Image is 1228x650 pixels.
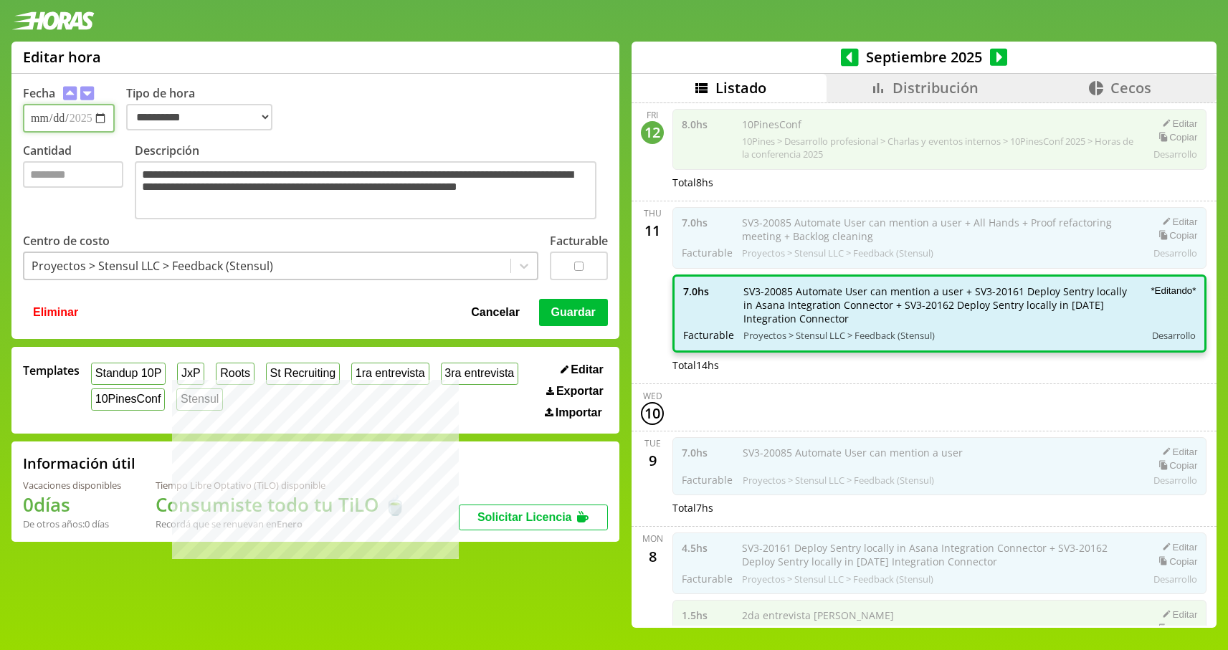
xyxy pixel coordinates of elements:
label: Facturable [550,233,608,249]
span: Solicitar Licencia [477,511,572,523]
label: Descripción [135,143,608,223]
div: 9 [641,449,664,472]
div: Thu [644,207,662,219]
span: Distribución [893,78,979,97]
div: Fri [647,109,658,121]
span: Cecos [1110,78,1151,97]
input: Cantidad [23,161,123,188]
button: St Recruiting [266,363,340,385]
h2: Información útil [23,454,135,473]
button: Eliminar [29,299,82,326]
div: Proyectos > Stensul LLC > Feedback (Stensul) [32,258,273,274]
span: Listado [715,78,766,97]
div: Mon [642,532,663,545]
label: Tipo de hora [126,85,284,133]
span: Templates [23,363,80,378]
button: Cancelar [467,299,524,326]
div: 8 [641,545,664,568]
div: Total 14 hs [672,358,1206,372]
button: 10PinesConf [91,388,165,411]
img: logotipo [11,11,95,30]
div: 10 [641,402,664,425]
div: Wed [643,390,662,402]
h1: 0 días [23,492,121,517]
h1: Editar hora [23,47,101,67]
button: Solicitar Licencia [459,505,608,530]
div: De otros años: 0 días [23,517,121,530]
label: Fecha [23,85,55,101]
textarea: Descripción [135,161,596,219]
button: Standup 10P [91,363,166,385]
span: Editar [571,363,603,376]
div: Tue [644,437,661,449]
label: Cantidad [23,143,135,223]
div: 11 [641,219,664,242]
button: 1ra entrevista [351,363,429,385]
span: Septiembre 2025 [859,47,990,67]
div: scrollable content [632,102,1217,626]
button: 3ra entrevista [441,363,519,385]
button: Stensul [176,388,223,411]
h1: Consumiste todo tu TiLO 🍵 [156,492,406,517]
div: Total 7 hs [672,501,1206,515]
button: JxP [177,363,204,385]
span: Importar [556,406,602,419]
div: Vacaciones disponibles [23,479,121,492]
select: Tipo de hora [126,104,272,130]
div: Total 8 hs [672,176,1206,189]
button: Roots [216,363,254,385]
button: Editar [556,363,608,377]
button: Exportar [542,384,608,398]
span: Exportar [556,385,604,398]
button: Guardar [539,299,608,326]
div: Recordá que se renuevan en [156,517,406,530]
b: Enero [277,517,303,530]
label: Centro de costo [23,233,110,249]
div: 12 [641,121,664,144]
div: Tiempo Libre Optativo (TiLO) disponible [156,479,406,492]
